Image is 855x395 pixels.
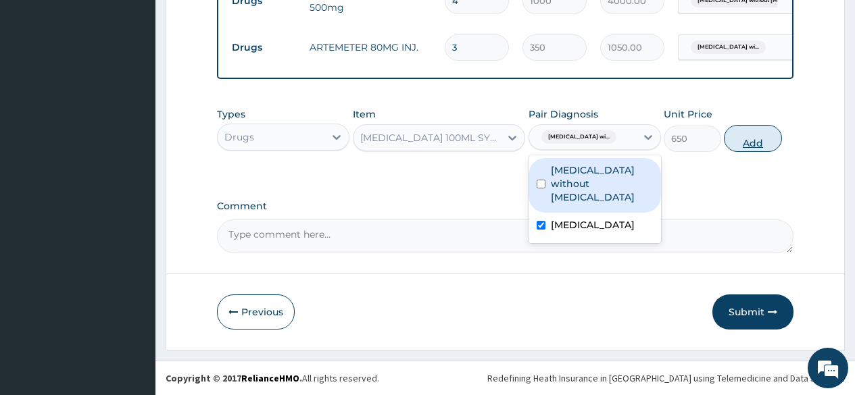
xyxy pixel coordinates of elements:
footer: All rights reserved. [155,361,855,395]
span: We're online! [78,114,187,251]
div: Drugs [224,130,254,144]
label: Pair Diagnosis [529,107,598,121]
span: [MEDICAL_DATA] wi... [541,130,616,144]
div: Chat with us now [70,76,227,93]
label: Types [217,109,245,120]
label: Unit Price [664,107,712,121]
div: Redefining Heath Insurance in [GEOGRAPHIC_DATA] using Telemedicine and Data Science! [487,371,845,385]
label: [MEDICAL_DATA] without [MEDICAL_DATA] [551,163,653,204]
button: Previous [217,294,295,330]
button: Add [724,125,781,152]
label: [MEDICAL_DATA] [551,218,635,232]
img: d_794563401_company_1708531726252_794563401 [25,68,55,101]
textarea: Type your message and hit 'Enter' [7,257,258,304]
td: ARTEMETER 80MG INJ. [303,34,438,61]
div: [MEDICAL_DATA] 100ML SYRUP/BOTTLE [360,131,502,144]
td: Drugs [225,35,303,60]
button: Submit [712,294,793,330]
label: Item [353,107,376,121]
strong: Copyright © 2017 . [166,372,302,384]
span: [MEDICAL_DATA] wi... [691,41,766,54]
div: Minimize live chat window [222,7,254,39]
label: Comment [217,201,793,212]
a: RelianceHMO [241,372,299,384]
